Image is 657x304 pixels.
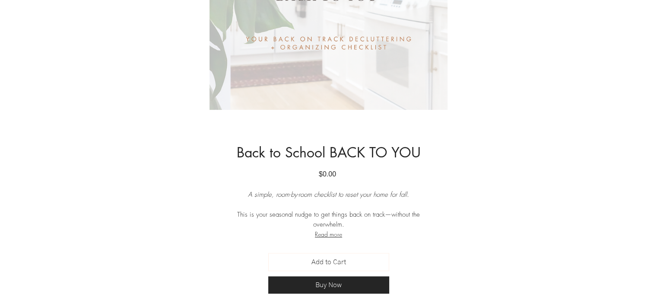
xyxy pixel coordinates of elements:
em: A simple, room-by-room checklist to reset your home for fall. [248,190,409,199]
p: This is your seasonal nudge to get things back on track—without the overwhelm. [225,210,432,230]
h1: Back to School BACK TO YOU [126,144,532,161]
span: $0.00 [319,170,336,178]
button: Buy Now [268,276,389,294]
button: Add to Cart [268,253,389,271]
span: Buy Now [315,281,342,289]
span: Add to Cart [311,257,346,267]
button: Read more [225,230,432,239]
